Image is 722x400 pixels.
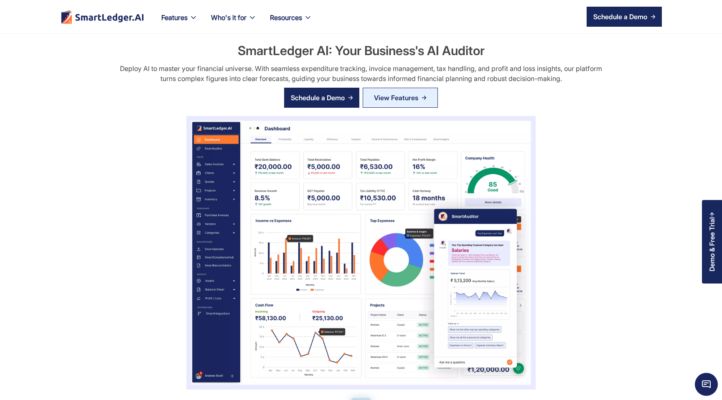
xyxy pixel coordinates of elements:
a: Schedule a Demo [284,88,359,108]
div: Who's it for [211,12,247,23]
a: home [60,10,145,24]
img: arrow right icon [348,95,353,100]
div: Schedule a Demo [291,93,345,103]
div: Resources [263,12,319,33]
img: footer logo [60,10,145,24]
img: arrow right icon [651,14,656,19]
h2: SmartLedger AI: Your Business's AI Auditor [238,42,485,59]
div: Who's it for [204,12,263,33]
div: Deploy AI to master your financial universe. With seamless expenditure tracking, invoice manageme... [114,63,608,84]
div: Features [161,12,188,23]
div: Features [155,12,204,33]
div: View Features [374,91,418,104]
div: Schedule a Demo [593,12,647,22]
a: View Features [363,88,438,108]
img: Arrow Right Blue [422,95,427,100]
a: Schedule a Demo [587,7,662,27]
div: Resources [270,12,302,23]
div: Demo & Free Trial [708,217,716,271]
span: Chat Widget [695,373,718,396]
